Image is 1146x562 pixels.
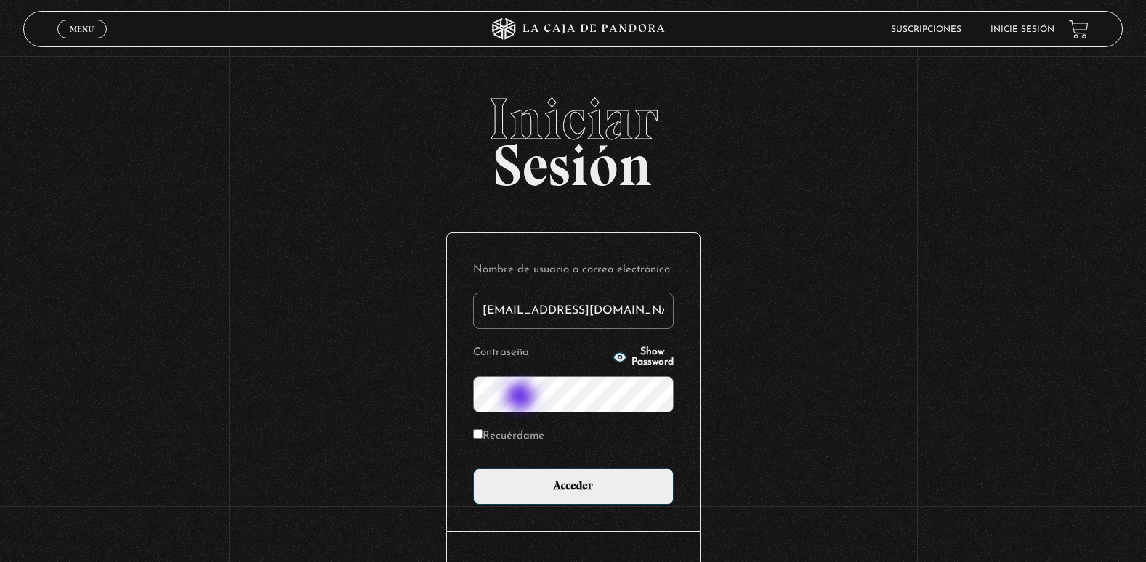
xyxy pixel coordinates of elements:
[23,90,1123,148] span: Iniciar
[613,347,674,367] button: Show Password
[473,429,483,439] input: Recuérdame
[473,425,544,448] label: Recuérdame
[891,25,961,34] a: Suscripciones
[70,25,94,33] span: Menu
[473,259,674,282] label: Nombre de usuario o correo electrónico
[473,342,608,365] label: Contraseña
[1069,20,1089,39] a: View your shopping cart
[23,90,1123,183] h2: Sesión
[631,347,674,367] span: Show Password
[990,25,1054,34] a: Inicie sesión
[65,37,100,47] span: Cerrar
[473,468,674,505] input: Acceder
